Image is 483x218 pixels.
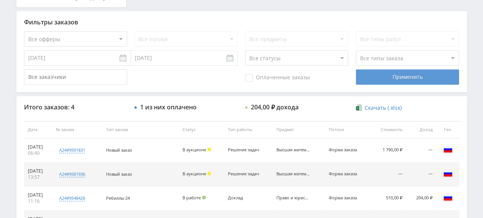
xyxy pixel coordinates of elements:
th: Статус [179,121,224,138]
div: [DATE] [28,192,48,198]
th: Гео [436,121,459,138]
td: 204,00 ₽ [406,186,436,210]
div: Форма заказа [329,147,363,152]
input: Все заказчики [24,69,127,85]
img: xlsx [356,104,362,111]
span: Ребиллы 24 [106,195,130,201]
span: В аукционе [183,147,206,152]
div: Фильтры заказов [24,19,459,26]
div: [DATE] [28,144,48,150]
div: Решение задач [228,172,262,176]
div: Высшая математика [276,147,311,152]
span: Скачать (.xlsx) [365,105,402,111]
th: Доход [406,121,436,138]
th: Дата [24,121,52,138]
td: 510,00 ₽ [370,186,406,210]
div: 204,00 ₽ дохода [251,104,299,111]
td: — [370,162,406,186]
div: 1 из них оплачено [140,104,197,111]
div: Высшая математика [276,172,311,176]
th: Тип заказа [102,121,179,138]
th: Потоки [325,121,370,138]
th: № заказа [52,121,102,138]
div: a24#9548426 [59,195,85,201]
div: Доклад [228,196,262,200]
div: 13:57 [28,174,48,180]
span: Новый заказ [106,171,132,177]
a: Скачать (.xlsx) [356,104,402,112]
div: a24#9591831 [59,147,85,153]
div: Право и юриспруденция [276,196,311,200]
div: Форма заказа [329,196,363,200]
th: Тип работы [224,121,273,138]
span: В аукционе [183,171,206,176]
div: Применить [356,69,459,85]
div: Решение задач [228,147,262,152]
th: Предмет [273,121,325,138]
span: Новый заказ [106,147,132,153]
div: Форма заказа [329,172,363,176]
div: a24#9581936 [59,171,85,177]
div: [DATE] [28,168,48,174]
img: rus.png [443,193,452,202]
img: rus.png [443,145,452,154]
span: Холд [207,172,211,175]
td: 1 790,00 ₽ [370,138,406,162]
td: — [406,138,436,162]
div: Итого заказов: 4 [24,104,127,111]
span: В работе [183,195,201,200]
span: Холд [207,147,211,151]
div: 06:40 [28,150,48,156]
div: 11:16 [28,198,48,204]
img: rus.png [443,169,452,178]
th: Стоимость [370,121,406,138]
span: Подтвержден [202,196,206,199]
td: — [406,162,436,186]
span: Оплаченные заказы [245,74,310,82]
